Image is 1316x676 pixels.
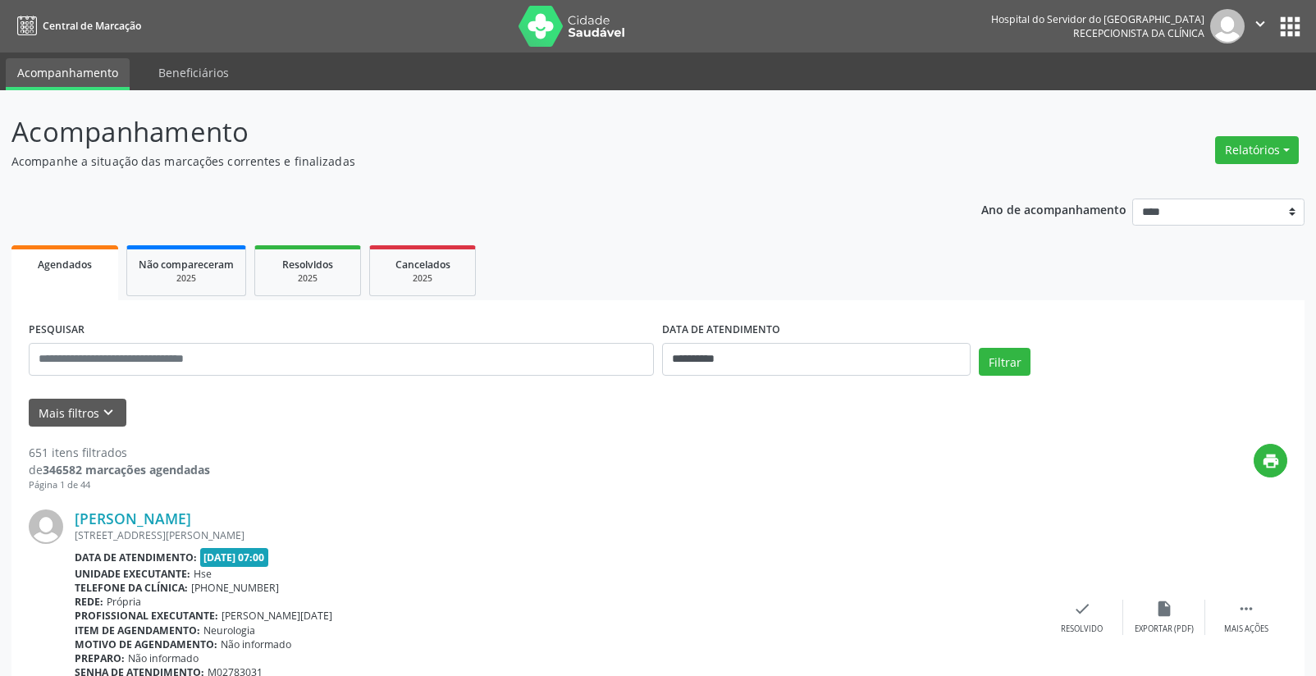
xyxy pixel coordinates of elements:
b: Data de atendimento: [75,550,197,564]
label: PESQUISAR [29,317,85,343]
span: Neurologia [203,623,255,637]
span: [PHONE_NUMBER] [191,581,279,595]
span: Hse [194,567,212,581]
b: Rede: [75,595,103,609]
b: Motivo de agendamento: [75,637,217,651]
i: insert_drive_file [1155,600,1173,618]
b: Profissional executante: [75,609,218,623]
div: [STREET_ADDRESS][PERSON_NAME] [75,528,1041,542]
label: DATA DE ATENDIMENTO [662,317,780,343]
span: Não compareceram [139,258,234,272]
button: Filtrar [979,348,1030,376]
a: Acompanhamento [6,58,130,90]
i:  [1237,600,1255,618]
button: print [1254,444,1287,477]
div: Exportar (PDF) [1135,623,1194,635]
span: [PERSON_NAME][DATE] [222,609,332,623]
span: Agendados [38,258,92,272]
p: Acompanhe a situação das marcações correntes e finalizadas [11,153,916,170]
div: 2025 [267,272,349,285]
img: img [1210,9,1245,43]
div: Página 1 de 44 [29,478,210,492]
a: Beneficiários [147,58,240,87]
div: 2025 [382,272,464,285]
i: check [1073,600,1091,618]
button:  [1245,9,1276,43]
div: Hospital do Servidor do [GEOGRAPHIC_DATA] [991,12,1204,26]
i:  [1251,15,1269,33]
b: Preparo: [75,651,125,665]
span: Cancelados [395,258,450,272]
strong: 346582 marcações agendadas [43,462,210,477]
span: Não informado [221,637,291,651]
b: Item de agendamento: [75,623,200,637]
span: Resolvidos [282,258,333,272]
a: Central de Marcação [11,12,141,39]
span: Não informado [128,651,199,665]
div: Resolvido [1061,623,1103,635]
button: Mais filtroskeyboard_arrow_down [29,399,126,427]
span: [DATE] 07:00 [200,548,269,567]
div: de [29,461,210,478]
div: 651 itens filtrados [29,444,210,461]
b: Telefone da clínica: [75,581,188,595]
p: Ano de acompanhamento [981,199,1126,219]
span: Própria [107,595,141,609]
button: apps [1276,12,1305,41]
img: img [29,509,63,544]
p: Acompanhamento [11,112,916,153]
i: keyboard_arrow_down [99,404,117,422]
i: print [1262,452,1280,470]
div: 2025 [139,272,234,285]
button: Relatórios [1215,136,1299,164]
span: Central de Marcação [43,19,141,33]
b: Unidade executante: [75,567,190,581]
a: [PERSON_NAME] [75,509,191,528]
span: Recepcionista da clínica [1073,26,1204,40]
div: Mais ações [1224,623,1268,635]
